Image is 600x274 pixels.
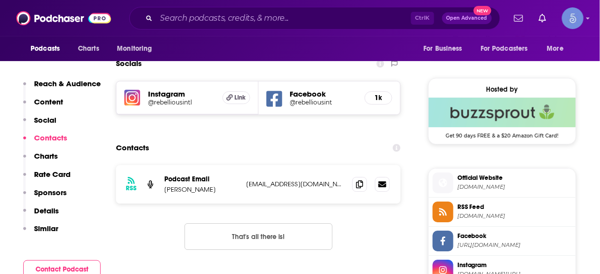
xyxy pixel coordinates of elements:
p: Contacts [34,133,67,142]
span: For Podcasters [481,42,528,56]
span: More [547,42,564,56]
a: RSS Feed[DOMAIN_NAME] [433,202,572,222]
p: Rate Card [34,170,71,179]
h2: Socials [116,54,142,73]
h5: 1k [373,94,384,102]
span: For Business [423,42,462,56]
p: Reach & Audience [34,79,101,88]
div: Search podcasts, credits, & more... [129,7,500,30]
button: Sponsors [23,188,67,206]
button: Rate Card [23,170,71,188]
h3: RSS [126,184,137,192]
button: Show profile menu [562,7,584,29]
span: Open Advanced [447,16,487,21]
span: Monitoring [117,42,152,56]
h2: Contacts [116,138,149,157]
a: Link [223,91,250,104]
div: Hosted by [429,85,576,94]
a: Show notifications dropdown [510,10,527,27]
img: Podchaser - Follow, Share and Rate Podcasts [16,9,111,28]
button: Nothing here. [185,223,333,250]
button: open menu [416,39,475,58]
p: Details [34,206,59,215]
p: Charts [34,151,58,161]
button: Open AdvancedNew [442,12,492,24]
p: Content [34,97,63,106]
p: [PERSON_NAME] [164,185,238,194]
button: open menu [474,39,542,58]
button: open menu [110,39,165,58]
span: Facebook [457,232,572,240]
p: Similar [34,224,58,233]
img: User Profile [562,7,584,29]
p: Podcast Email [164,175,238,183]
a: @rebelliousintl [148,99,215,106]
span: New [474,6,491,15]
button: Contacts [23,133,67,151]
span: Official Website [457,173,572,182]
p: Social [34,115,56,125]
button: Charts [23,151,58,170]
input: Search podcasts, credits, & more... [156,10,411,26]
button: Details [23,206,59,224]
a: Show notifications dropdown [535,10,550,27]
span: rebellious-studio.com [457,183,572,191]
img: iconImage [124,90,140,105]
span: Ctrl K [411,12,434,25]
p: Sponsors [34,188,67,197]
a: Charts [72,39,105,58]
span: Podcasts [31,42,60,56]
a: Facebook[URL][DOMAIN_NAME] [433,231,572,251]
span: Get 90 days FREE & a $20 Amazon Gift Card! [429,127,576,139]
span: Logged in as Spiral5-G1 [562,7,584,29]
button: open menu [24,39,73,58]
a: Official Website[DOMAIN_NAME] [433,172,572,193]
span: Charts [78,42,99,56]
button: Content [23,97,63,115]
img: Buzzsprout Deal: Get 90 days FREE & a $20 Amazon Gift Card! [429,98,576,127]
h5: Facebook [290,89,357,99]
button: open menu [540,39,576,58]
span: Link [234,94,246,102]
h5: Instagram [148,89,215,99]
span: Instagram [457,261,572,270]
a: @rebelliousint [290,99,357,106]
span: RSS Feed [457,203,572,211]
button: Social [23,115,56,134]
button: Reach & Audience [23,79,101,97]
p: [EMAIL_ADDRESS][DOMAIN_NAME] [246,180,344,188]
button: Similar [23,224,58,242]
a: Buzzsprout Deal: Get 90 days FREE & a $20 Amazon Gift Card! [429,98,576,138]
span: feeds.buzzsprout.com [457,212,572,220]
span: https://www.facebook.com/rebelliousint [457,241,572,249]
